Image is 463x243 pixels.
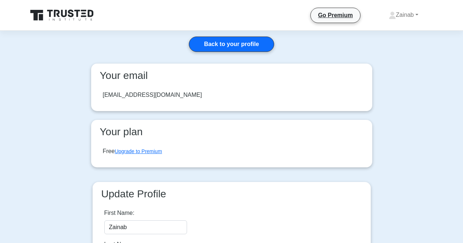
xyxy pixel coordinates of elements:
[189,37,274,52] a: Back to your profile
[103,147,162,156] div: Free
[97,69,366,82] h3: Your email
[314,11,357,20] a: Go Premium
[371,8,436,22] a: Zainab
[97,126,366,138] h3: Your plan
[104,209,135,217] label: First Name:
[98,188,365,200] h3: Update Profile
[115,148,162,154] a: Upgrade to Premium
[103,91,202,99] div: [EMAIL_ADDRESS][DOMAIN_NAME]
